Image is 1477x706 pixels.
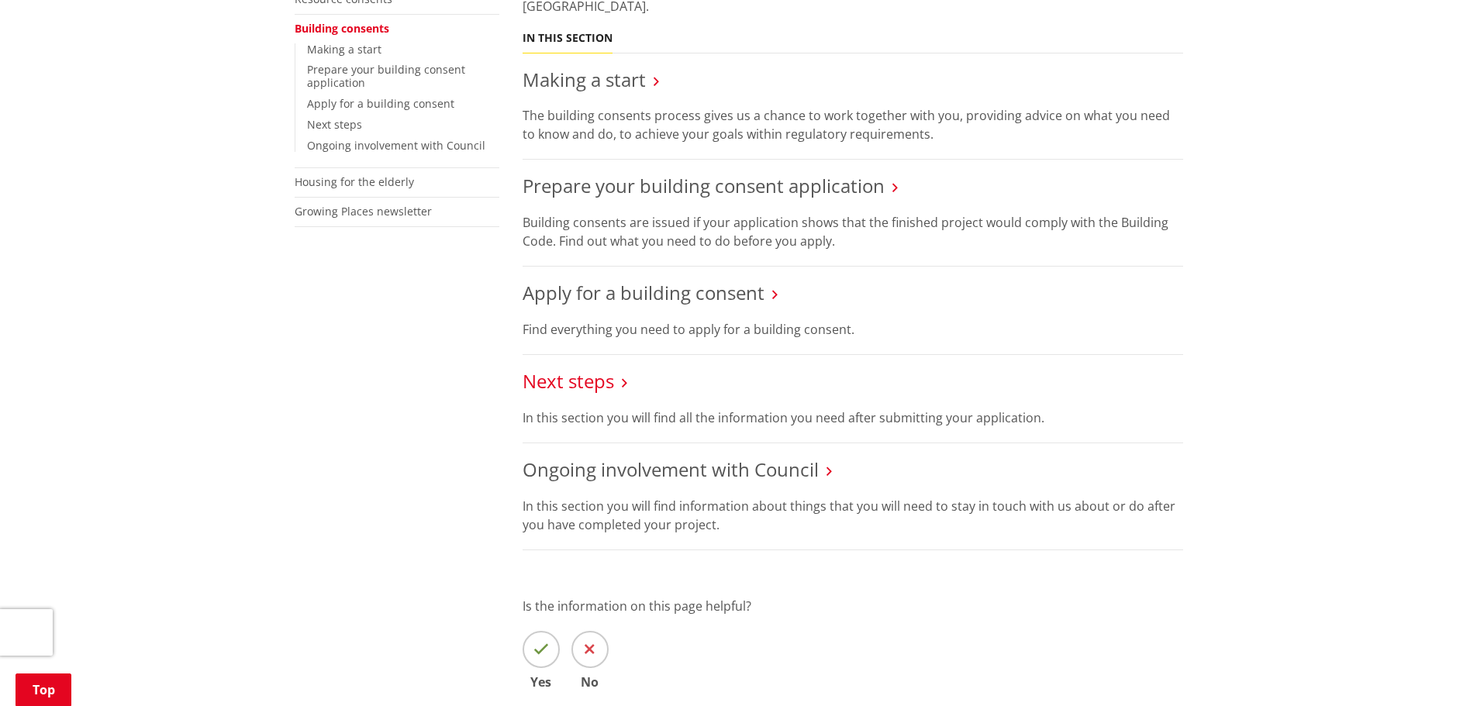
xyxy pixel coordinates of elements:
a: Top [16,673,71,706]
p: In this section you will find all the information you need after submitting your application. [523,408,1183,427]
h5: In this section [523,32,613,45]
a: Next steps [307,117,362,132]
a: Making a start [523,67,646,92]
p: Find everything you need to apply for a building consent. [523,320,1183,339]
a: Ongoing involvement with Council [523,456,819,482]
a: Prepare your building consent application [307,62,465,90]
p: Building consents are issued if your application shows that the finished project would comply wit... [523,213,1183,250]
a: Prepare your building consent application [523,173,885,198]
a: Building consents [295,21,389,36]
a: Ongoing involvement with Council [307,138,485,153]
a: Growing Places newsletter [295,204,432,219]
a: Apply for a building consent [307,96,454,111]
span: No [571,676,609,688]
a: Making a start [307,42,381,57]
p: In this section you will find information about things that you will need to stay in touch with u... [523,497,1183,534]
a: Housing for the elderly [295,174,414,189]
p: The building consents process gives us a chance to work together with you, providing advice on wh... [523,106,1183,143]
a: Next steps [523,368,614,394]
iframe: Messenger Launcher [1406,641,1461,697]
p: Is the information on this page helpful? [523,597,1183,615]
a: Apply for a building consent [523,280,764,305]
span: Yes [523,676,560,688]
